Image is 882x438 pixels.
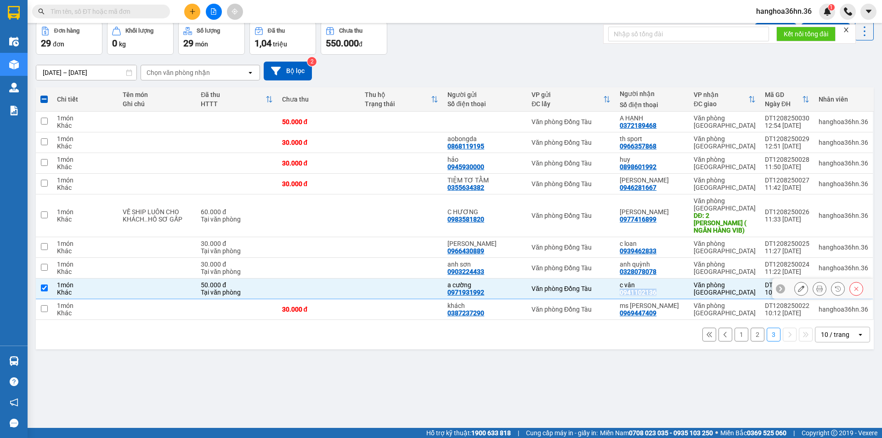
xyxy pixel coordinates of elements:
div: mai lộc [620,208,684,216]
div: Văn phòng Đồng Tàu [531,264,611,272]
span: đ [359,40,362,48]
div: Văn phòng [GEOGRAPHIC_DATA] [694,240,756,255]
div: DT1208250027 [765,176,809,184]
div: th sport [620,135,684,142]
button: 2 [751,328,764,341]
span: hanghoa36hn.36 [749,6,819,17]
div: Sửa đơn hàng [794,282,808,296]
svg: open [247,69,254,76]
span: 1,04 [254,38,271,49]
strong: 0708 023 035 - 0935 103 250 [629,429,713,437]
div: Văn phòng [GEOGRAPHIC_DATA] [694,302,756,317]
div: hanghoa36hn.36 [819,159,868,167]
div: 0977416899 [620,216,656,223]
sup: 1 [828,4,835,11]
th: Toggle SortBy [689,87,760,112]
button: Đã thu1,04 triệu [249,22,316,55]
div: 1 món [57,208,113,216]
div: Ghi chú [123,100,192,108]
div: LƯU HUYỀN [620,176,684,184]
div: Khác [57,268,113,275]
div: Tên món [123,91,192,98]
span: plus [189,8,196,15]
span: Kết nối tổng đài [784,29,828,39]
div: Đã thu [201,91,265,98]
div: Khác [57,309,113,317]
div: Khác [57,163,113,171]
div: 0387237290 [447,309,484,317]
div: 1 món [57,176,113,184]
div: Số lượng [197,28,220,34]
div: khách [447,302,522,309]
div: Số điện thoại [620,101,684,108]
button: Chưa thu550.000đ [321,22,387,55]
div: DT1208250029 [765,135,809,142]
span: message [10,419,18,427]
div: TIỆM TƠ TẰM [447,176,522,184]
div: Văn phòng Đồng Tàu [531,139,611,146]
div: C HƯƠNG [447,208,522,216]
span: close [843,27,849,33]
div: 1 món [57,261,113,268]
div: Văn phòng Đồng Tàu [531,244,611,251]
span: 29 [183,38,193,49]
span: kg [119,40,126,48]
div: DT1208250030 [765,114,809,122]
div: 0946281667 [620,184,656,191]
span: file-add [210,8,217,15]
div: hanghoa36hn.36 [819,212,868,219]
span: Miền Bắc [720,428,786,438]
div: Khác [57,184,113,191]
div: 1 món [57,135,113,142]
img: logo.jpg [11,11,57,57]
th: Toggle SortBy [527,87,615,112]
button: caret-down [860,4,876,20]
div: Tại văn phòng [201,289,272,296]
div: 30.000 đ [201,240,272,247]
div: Văn phòng [GEOGRAPHIC_DATA] [694,281,756,296]
div: DT1208250024 [765,261,809,268]
div: ĐC giao [694,100,748,108]
div: 1 món [57,281,113,289]
div: 0868119195 [447,142,484,150]
img: warehouse-icon [9,83,19,92]
div: Chọn văn phòng nhận [147,68,210,77]
div: Mã GD [765,91,802,98]
th: Toggle SortBy [360,87,443,112]
div: Tại văn phòng [201,268,272,275]
div: 30.000 đ [201,261,272,268]
span: Hỗ trợ kỹ thuật: [426,428,511,438]
div: ĐC lấy [531,100,603,108]
span: triệu [273,40,287,48]
div: aobongda [447,135,522,142]
div: Người nhận [620,90,684,97]
img: warehouse-icon [9,356,19,366]
div: Chưa thu [282,96,356,103]
button: Số lượng29món [178,22,245,55]
div: Văn phòng Đồng Tàu [531,212,611,219]
img: solution-icon [9,106,19,115]
li: Hotline: 1900888999 [51,57,209,68]
button: Khối lượng0kg [107,22,174,55]
div: 0983581820 [447,216,484,223]
div: 1 món [57,114,113,122]
div: 1 món [57,302,113,309]
div: DT1208250026 [765,208,809,216]
div: Văn phòng Đồng Tàu [531,306,611,313]
span: 29 [41,38,51,49]
div: 0898601992 [620,163,656,171]
span: search [38,8,45,15]
div: hanghoa36hn.36 [819,118,868,125]
div: A HẠNH [620,114,684,122]
div: 11:27 [DATE] [765,247,809,255]
div: hảo [447,156,522,163]
div: DT1208250022 [765,302,809,309]
span: 0 [112,38,117,49]
div: DT1208250023 [765,281,809,289]
div: Đơn hàng [54,28,79,34]
div: VP gửi [531,91,603,98]
div: Văn phòng Đồng Tàu [531,159,611,167]
b: 36 Limousine [96,11,163,22]
span: đơn [53,40,64,48]
li: 01A03 [GEOGRAPHIC_DATA], [GEOGRAPHIC_DATA] ( bên cạnh cây xăng bến xe phía Bắc cũ) [51,23,209,57]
